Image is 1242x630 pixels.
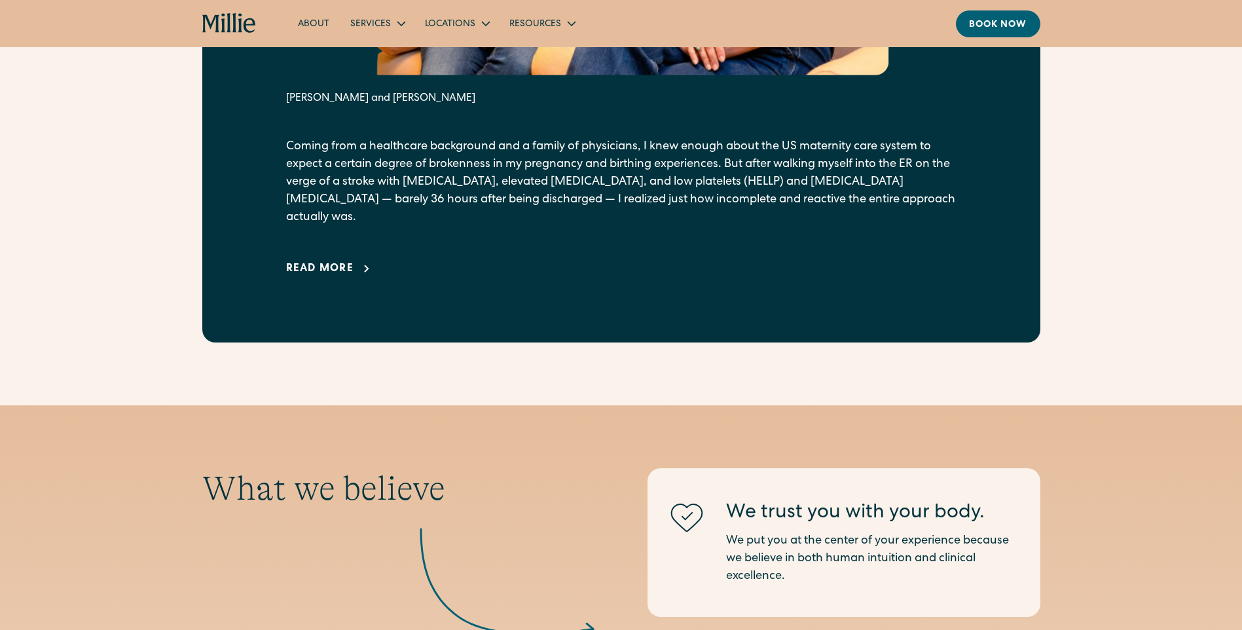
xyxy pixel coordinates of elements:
[425,18,475,31] div: Locations
[499,12,585,34] div: Resources
[286,261,375,277] a: Read more
[340,12,414,34] div: Services
[286,261,354,277] div: Read more
[969,18,1027,32] div: Book now
[350,18,391,31] div: Services
[956,10,1040,37] a: Book now
[286,91,957,107] div: [PERSON_NAME] and [PERSON_NAME]
[202,13,257,34] a: home
[509,18,561,31] div: Resources
[726,500,1019,527] div: We trust you with your body.
[414,12,499,34] div: Locations
[286,138,957,227] p: Coming from a healthcare background and a family of physicians, I knew enough about the US matern...
[287,12,340,34] a: About
[726,532,1019,585] p: We put you at the center of your experience because we believe in both human intuition and clinic...
[202,468,595,509] div: What we believe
